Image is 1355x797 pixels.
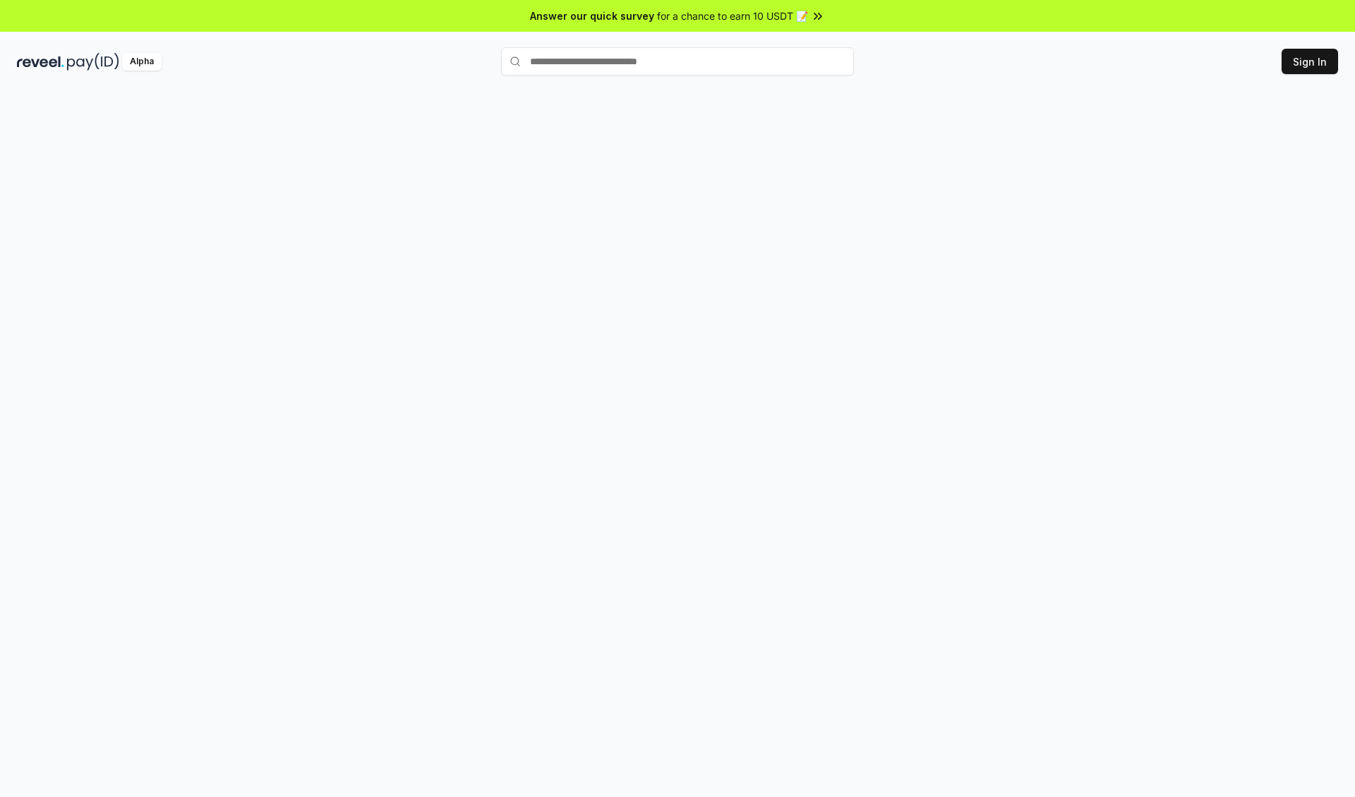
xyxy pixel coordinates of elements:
img: pay_id [67,53,119,71]
img: reveel_dark [17,53,64,71]
button: Sign In [1282,49,1338,74]
div: Alpha [122,53,162,71]
span: Answer our quick survey [530,8,654,23]
span: for a chance to earn 10 USDT 📝 [657,8,808,23]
